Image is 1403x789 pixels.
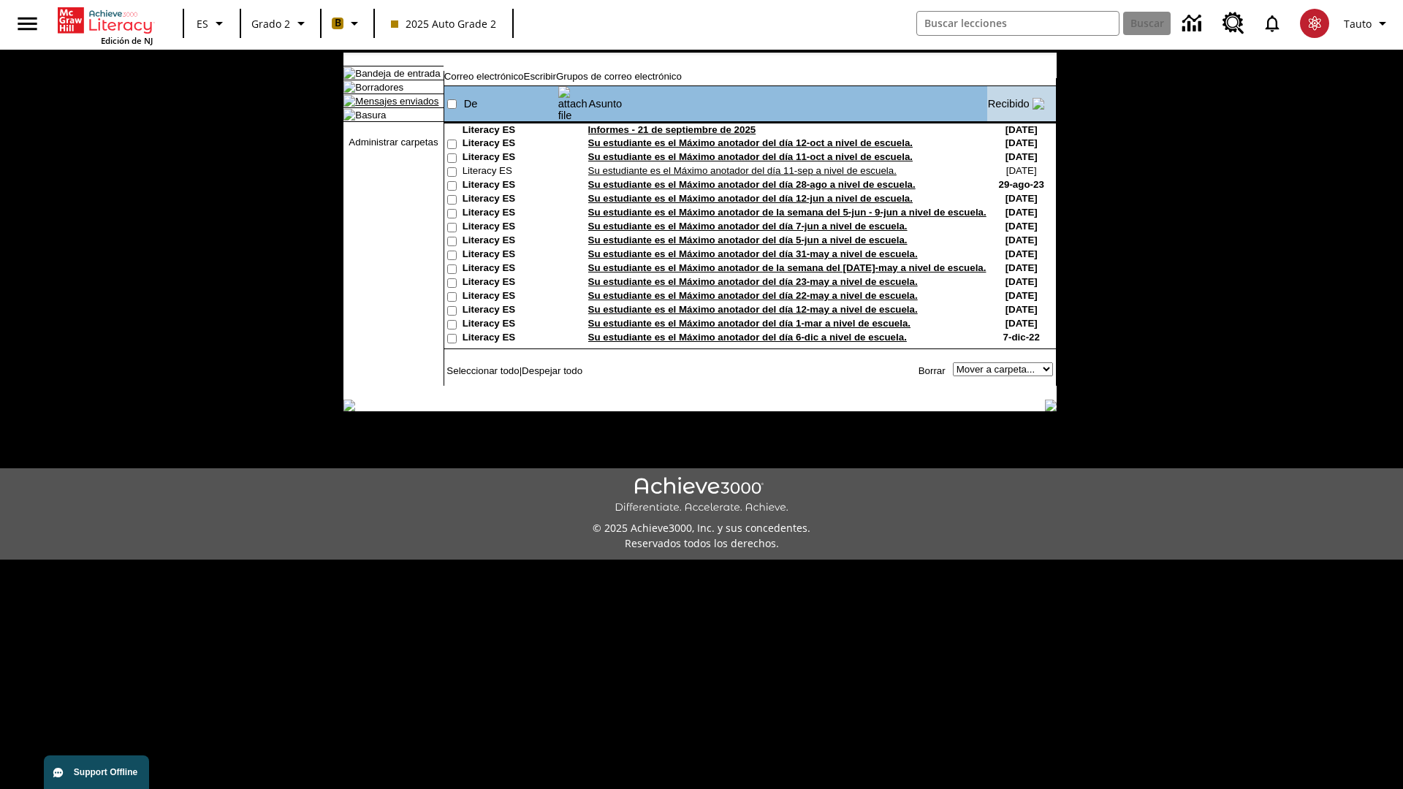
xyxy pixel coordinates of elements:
[326,10,369,37] button: Boost El color de la clase es anaranjado claro. Cambiar el color de la clase.
[556,71,682,82] a: Grupos de correo electrónico
[391,16,496,31] span: 2025 Auto Grade 2
[463,207,558,221] td: Literacy ES
[1005,221,1038,232] nobr: [DATE]
[1005,193,1038,204] nobr: [DATE]
[558,86,588,121] img: attach file
[589,98,623,110] a: Asunto
[444,362,623,378] td: |
[588,304,918,315] a: Su estudiante es el Máximo anotador del día 12-may a nivel de escuela.
[588,151,913,162] a: Su estudiante es el Máximo anotador del día 11-oct a nivel de escuela.
[463,193,558,207] td: Literacy ES
[189,10,235,37] button: Lenguaje: ES, Selecciona un idioma
[1005,151,1038,162] nobr: [DATE]
[251,16,290,31] span: Grado 2
[464,98,478,110] a: De
[1253,4,1291,42] a: Notificaciones
[463,179,558,193] td: Literacy ES
[463,276,558,290] td: Literacy ES
[44,755,149,789] button: Support Offline
[917,12,1119,35] input: Buscar campo
[101,35,153,46] span: Edición de NJ
[1033,98,1044,110] img: arrow_down.gif
[1005,248,1038,259] nobr: [DATE]
[463,235,558,248] td: Literacy ES
[1003,332,1040,343] nobr: 7-dic-22
[349,137,438,148] a: Administrar carpetas
[588,235,908,245] a: Su estudiante es el Máximo anotador del día 5-jun a nivel de escuela.
[1174,4,1214,44] a: Centro de información
[588,276,918,287] a: Su estudiante es el Máximo anotador del día 23-may a nivel de escuela.
[1214,4,1253,43] a: Centro de recursos, Se abrirá en una pestaña nueva.
[444,71,524,82] a: Correo electrónico
[615,477,788,514] img: Achieve3000 Differentiate Accelerate Achieve
[588,137,913,148] a: Su estudiante es el Máximo anotador del día 12-oct a nivel de escuela.
[588,318,910,329] a: Su estudiante es el Máximo anotador del día 1-mar a nivel de escuela.
[522,365,582,376] a: Despejar todo
[1338,10,1397,37] button: Perfil/Configuración
[524,71,556,82] a: Escribir
[1005,318,1038,329] nobr: [DATE]
[463,165,558,179] td: Literacy ES
[999,179,1044,190] nobr: 29-ago-23
[355,110,386,121] a: Basura
[1005,137,1038,148] nobr: [DATE]
[343,400,355,411] img: table_footer_left.gif
[355,96,438,107] a: Mensajes enviados
[343,95,355,107] img: folder_icon.gif
[446,365,519,376] a: Seleccionar todo
[58,4,153,46] div: Portada
[463,221,558,235] td: Literacy ES
[1006,165,1037,176] nobr: [DATE]
[1005,124,1038,135] nobr: [DATE]
[74,767,137,777] span: Support Offline
[343,109,355,121] img: folder_icon.gif
[588,221,908,232] a: Su estudiante es el Máximo anotador del día 7-jun a nivel de escuela.
[1005,207,1038,218] nobr: [DATE]
[343,81,355,93] img: folder_icon.gif
[588,248,918,259] a: Su estudiante es el Máximo anotador del día 31-may a nivel de escuela.
[463,124,558,137] td: Literacy ES
[355,68,440,79] a: Bandeja de entrada
[246,10,316,37] button: Grado: Grado 2, Elige un grado
[588,207,986,218] a: Su estudiante es el Máximo anotador de la semana del 5-jun - 9-jun a nivel de escuela.
[1344,16,1372,31] span: Tauto
[463,137,558,151] td: Literacy ES
[1005,276,1038,287] nobr: [DATE]
[463,248,558,262] td: Literacy ES
[463,151,558,165] td: Literacy ES
[588,179,916,190] a: Su estudiante es el Máximo anotador del día 28-ago a nivel de escuela.
[1005,304,1038,315] nobr: [DATE]
[588,193,913,204] a: Su estudiante es el Máximo anotador del día 12-jun a nivel de escuela.
[463,332,558,346] td: Literacy ES
[197,16,208,31] span: ES
[355,82,403,93] a: Borradores
[463,290,558,304] td: Literacy ES
[1005,290,1038,301] nobr: [DATE]
[588,332,907,343] a: Su estudiante es el Máximo anotador del día 6-dic a nivel de escuela.
[1291,4,1338,42] button: Escoja un nuevo avatar
[588,124,756,135] a: Informes - 21 de septiembre de 2025
[1045,400,1057,411] img: table_footer_right.gif
[588,262,986,273] a: Su estudiante es el Máximo anotador de la semana del [DATE]-may a nivel de escuela.
[343,67,355,79] img: folder_icon_pick.gif
[1005,235,1038,245] nobr: [DATE]
[919,365,946,376] a: Borrar
[463,318,558,332] td: Literacy ES
[988,98,1030,110] a: Recibido
[463,262,558,276] td: Literacy ES
[463,304,558,318] td: Literacy ES
[6,2,49,45] button: Abrir el menú lateral
[335,14,341,32] span: B
[1300,9,1329,38] img: avatar image
[588,165,897,176] a: Su estudiante es el Máximo anotador del día 11-sep a nivel de escuela.
[588,290,918,301] a: Su estudiante es el Máximo anotador del día 22-may a nivel de escuela.
[1005,262,1038,273] nobr: [DATE]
